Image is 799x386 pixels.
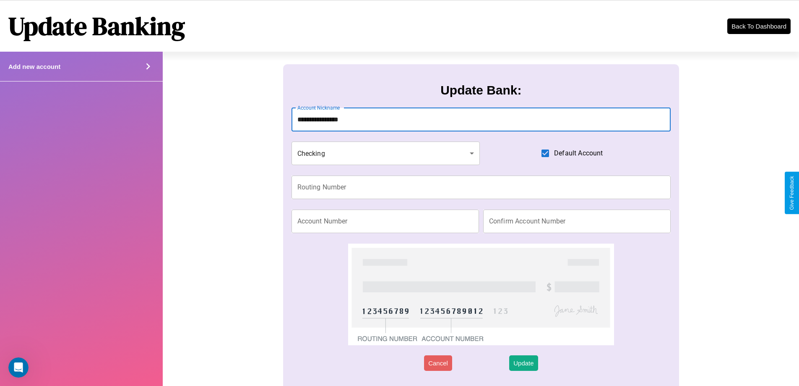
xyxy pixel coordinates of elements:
label: Account Nickname [297,104,340,111]
iframe: Intercom live chat [8,357,29,378]
button: Back To Dashboard [727,18,791,34]
button: Update [509,355,538,371]
div: Give Feedback [789,176,795,210]
h4: Add new account [8,63,60,70]
h3: Update Bank: [440,83,521,97]
h1: Update Banking [8,9,185,43]
img: check [348,244,614,345]
span: Default Account [554,148,603,158]
button: Cancel [424,355,452,371]
div: Checking [291,142,480,165]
